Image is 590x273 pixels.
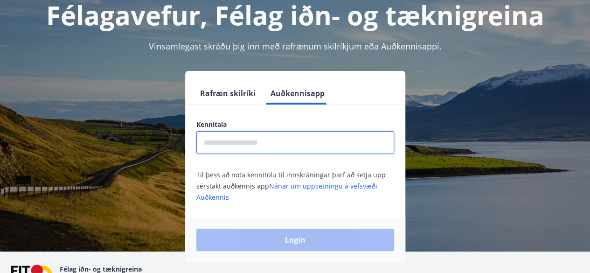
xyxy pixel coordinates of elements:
button: Auðkennisapp [267,82,328,105]
button: Rafræn skilríki [196,82,259,105]
label: Kennitala [196,120,394,129]
span: Vinsamlegast skráðu þig inn með rafrænum skilríkjum eða Auðkennisappi. [149,41,442,52]
a: Nánar um uppsetningu á vefsvæði Auðkennis [196,182,377,202]
span: Til þess að nota kennitölu til innskráningar þarf að setja upp sérstakt auðkennis app [196,170,386,202]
